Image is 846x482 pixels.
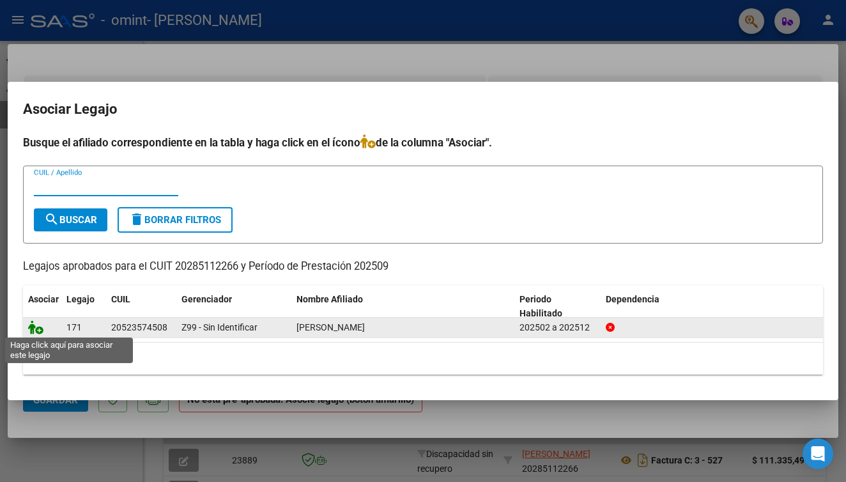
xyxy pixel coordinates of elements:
datatable-header-cell: CUIL [106,286,176,328]
h2: Asociar Legajo [23,97,823,121]
span: Buscar [44,214,97,226]
datatable-header-cell: Gerenciador [176,286,291,328]
span: Z99 - Sin Identificar [181,322,258,332]
datatable-header-cell: Periodo Habilitado [514,286,601,328]
span: CUIL [111,294,130,304]
button: Buscar [34,208,107,231]
span: LUCERO MONTENEGRO MATEO [296,322,365,332]
div: 1 registros [23,343,823,375]
datatable-header-cell: Asociar [23,286,61,328]
button: Borrar Filtros [118,207,233,233]
span: Legajo [66,294,95,304]
span: Dependencia [606,294,659,304]
p: Legajos aprobados para el CUIT 20285112266 y Período de Prestación 202509 [23,259,823,275]
span: Asociar [28,294,59,304]
span: Periodo Habilitado [519,294,562,319]
span: Gerenciador [181,294,232,304]
span: Nombre Afiliado [296,294,363,304]
div: Open Intercom Messenger [803,439,833,469]
datatable-header-cell: Nombre Afiliado [291,286,514,328]
datatable-header-cell: Legajo [61,286,106,328]
div: 202502 a 202512 [519,320,596,335]
datatable-header-cell: Dependencia [601,286,824,328]
mat-icon: search [44,212,59,227]
span: 171 [66,322,82,332]
div: 20523574508 [111,320,167,335]
mat-icon: delete [129,212,144,227]
span: Borrar Filtros [129,214,221,226]
h4: Busque el afiliado correspondiente en la tabla y haga click en el ícono de la columna "Asociar". [23,134,823,151]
